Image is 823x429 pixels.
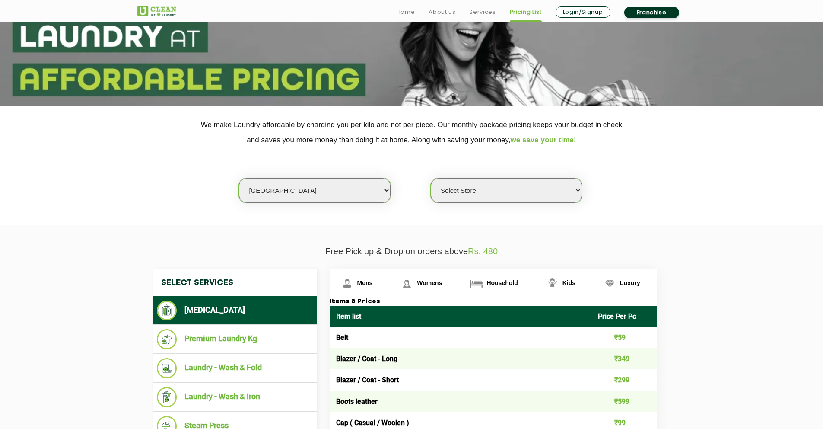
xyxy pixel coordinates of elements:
[157,329,177,349] img: Premium Laundry Kg
[562,279,575,286] span: Kids
[510,7,542,17] a: Pricing List
[417,279,442,286] span: Womens
[511,136,576,144] span: we save your time!
[591,306,657,327] th: Price Per Pc
[330,306,592,327] th: Item list
[624,7,679,18] a: Franchise
[340,276,355,291] img: Mens
[357,279,373,286] span: Mens
[486,279,518,286] span: Household
[157,387,177,407] img: Laundry - Wash & Iron
[556,6,610,18] a: Login/Signup
[330,391,592,412] td: Boots leather
[157,387,312,407] li: Laundry - Wash & Iron
[157,358,312,378] li: Laundry - Wash & Fold
[157,301,177,320] img: Dry Cleaning
[153,269,317,296] h4: Select Services
[399,276,414,291] img: Womens
[330,327,592,348] td: Belt
[330,298,657,306] h3: Items & Prices
[591,369,657,391] td: ₹299
[397,7,415,17] a: Home
[469,276,484,291] img: Household
[429,7,455,17] a: About us
[137,247,686,256] p: Free Pick up & Drop on orders above
[137,6,176,16] img: UClean Laundry and Dry Cleaning
[330,348,592,369] td: Blazer / Coat - Long
[137,117,686,147] p: We make Laundry affordable by charging you per kilo and not per piece. Our monthly package pricin...
[545,276,560,291] img: Kids
[602,276,617,291] img: Luxury
[157,329,312,349] li: Premium Laundry Kg
[591,348,657,369] td: ₹349
[157,358,177,378] img: Laundry - Wash & Fold
[469,7,496,17] a: Services
[330,369,592,391] td: Blazer / Coat - Short
[468,247,498,256] span: Rs. 480
[591,327,657,348] td: ₹59
[157,301,312,320] li: [MEDICAL_DATA]
[591,391,657,412] td: ₹599
[620,279,640,286] span: Luxury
